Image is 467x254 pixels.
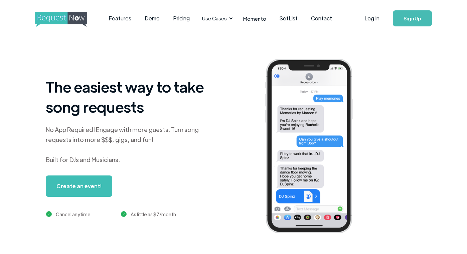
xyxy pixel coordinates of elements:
h1: The easiest way to take song requests [46,77,213,117]
img: green checkmark [46,211,52,217]
a: home [35,12,85,25]
a: SetList [273,8,304,29]
img: requestnow logo [35,12,100,27]
div: Cancel anytime [56,210,91,218]
div: Use Cases [198,8,235,29]
a: Sign Up [393,10,432,26]
a: Contact [304,8,339,29]
a: Pricing [166,8,196,29]
a: Features [102,8,138,29]
a: Momento [237,9,273,28]
div: No App Required! Engage with more guests. Turn song requests into more $$$, gigs, and fun! Built ... [46,125,213,165]
img: iphone screenshot [258,54,370,240]
div: As little as $7/month [131,210,176,218]
a: Log In [358,7,386,30]
div: Use Cases [202,15,227,22]
a: Create an event! [46,175,112,197]
img: green checkmark [121,211,127,217]
a: Demo [138,8,166,29]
